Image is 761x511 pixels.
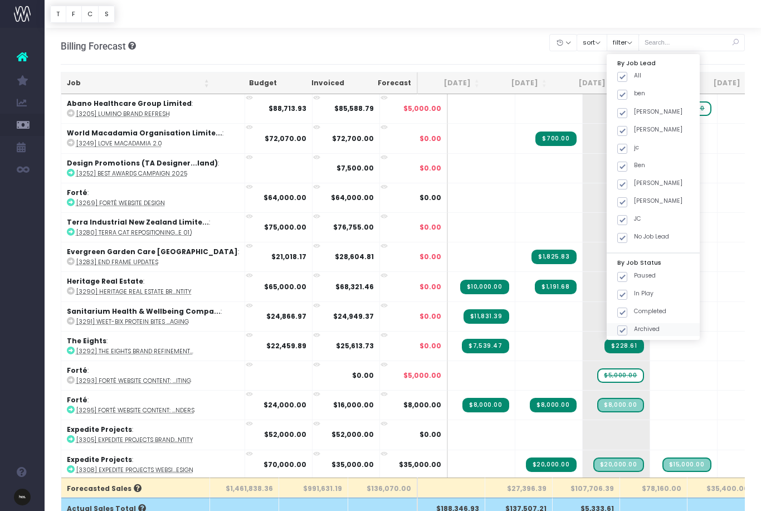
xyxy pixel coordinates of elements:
[76,110,170,118] abbr: [3205] Lumino Brand Refresh
[81,6,99,23] button: C
[61,41,126,52] span: Billing Forecast
[531,250,576,264] span: Streamtime Invoice: 3870 – [3283] End Frame Updates
[419,312,441,322] span: $0.00
[333,312,374,321] strong: $24,949.37
[462,398,509,412] span: Streamtime Invoice: 3861 – [3295] Forté Website Content: Emotive Product Renders
[61,301,245,331] td: :
[332,134,374,143] strong: $72,700.00
[607,257,700,269] div: By Job Status
[403,371,441,381] span: $5,000.00
[67,484,142,494] span: Forecasted Sales
[67,247,238,256] strong: Evergreen Garden Care [GEOGRAPHIC_DATA]
[269,104,306,113] strong: $88,713.93
[617,215,641,223] label: JC
[264,400,306,410] strong: $24,000.00
[617,108,682,116] label: [PERSON_NAME]
[14,489,31,505] img: images/default_profile_image.png
[331,193,374,202] strong: $64,000.00
[76,169,187,178] abbr: [3252] Best Awards Campaign 2025
[553,72,620,94] th: Sep 25: activate to sort column ascending
[607,34,639,51] button: filter
[617,289,653,298] label: In Play
[419,134,441,144] span: $0.00
[67,158,218,168] strong: Design Promotions (TA Designer...land)
[76,318,189,326] abbr: [3291] Weet-Bix Protein Bites Packaging
[617,271,656,280] label: Paused
[265,134,306,143] strong: $72,070.00
[617,89,645,98] label: ben
[67,336,106,345] strong: The Eights
[352,371,374,380] strong: $0.00
[419,282,441,292] span: $0.00
[331,430,374,439] strong: $52,000.00
[403,104,441,114] span: $5,000.00
[215,72,282,94] th: Budget
[271,252,306,261] strong: $21,018.17
[553,478,620,498] th: $107,706.39
[61,361,245,390] td: :
[419,222,441,232] span: $0.00
[76,436,193,444] abbr: [3305] Expedite Projects Brand Identity
[61,420,245,449] td: :
[418,72,485,94] th: Jul 25: activate to sort column ascending
[67,455,132,464] strong: Expedite Projects
[617,179,682,188] label: [PERSON_NAME]
[67,395,87,405] strong: Forté
[67,128,222,138] strong: World Macadamia Organisation Limite...
[334,104,374,113] strong: $85,588.79
[662,458,711,472] span: Streamtime Draft Invoice: 3886 – [3308] Expedite Projects Website Design
[67,276,143,286] strong: Heritage Real Estate
[485,478,553,498] th: $27,396.39
[61,271,245,301] td: :
[61,72,215,94] th: Job: activate to sort column ascending
[67,188,87,197] strong: Forté
[264,430,306,439] strong: $52,000.00
[419,193,441,203] span: $0.00
[597,368,643,383] span: wayahead Sales Forecast Item
[333,400,374,410] strong: $16,000.00
[617,232,669,241] label: No Job Lead
[264,222,306,232] strong: $75,000.00
[419,252,441,262] span: $0.00
[61,450,245,479] td: :
[617,125,682,134] label: [PERSON_NAME]
[419,163,441,173] span: $0.00
[76,199,165,207] abbr: [3269] Forté Website Design
[617,197,682,206] label: [PERSON_NAME]
[50,6,66,23] button: T
[76,228,192,237] abbr: [3280] Terra Cat Repositioning Campaign Concepts (Phase 01)
[61,212,245,242] td: :
[76,377,191,385] abbr: [3293] Forté Website Content: Copywriting
[61,242,245,271] td: :
[419,341,441,351] span: $0.00
[67,217,209,227] strong: Terra Industrial New Zealand Limite...
[279,478,348,498] th: $991,631.19
[462,339,509,353] span: Streamtime Invoice: 3858 – [3292] The Eights Brand Refinement
[419,430,441,440] span: $0.00
[335,252,374,261] strong: $28,604.81
[331,460,374,469] strong: $35,000.00
[67,306,221,316] strong: Sanitarium Health & Wellbeing Compa...
[617,325,660,334] label: Archived
[61,390,245,420] td: :
[485,72,553,94] th: Aug 25: activate to sort column ascending
[535,280,576,294] span: Streamtime Invoice: 3874 – [3290] Heritage Real Estate Brand Identity
[264,193,306,202] strong: $64,000.00
[266,312,306,321] strong: $24,866.97
[464,309,509,324] span: Streamtime Invoice: 3854 – [3291] Weet-Bix Protein Bites Packaging - Phase 02
[604,339,643,353] span: Streamtime Invoice: 3883 – [3292] The Eights Brand Refinement
[282,72,350,94] th: Invoiced
[67,366,87,375] strong: Forté
[335,282,374,291] strong: $68,321.46
[50,6,115,23] div: Vertical button group
[535,132,576,146] span: Streamtime Invoice: 3868 – [3249] Love Macadamia 2.0
[76,139,162,148] abbr: [3249] Love Macadamia 2.0
[76,288,192,296] abbr: [3290] Heritage Real Estate Brand Identity
[76,406,194,415] abbr: [3295] Forté Website Content: Emotive Product Renders
[76,347,193,356] abbr: [3292] The Eights Brand Refinement
[67,99,192,108] strong: Abano Healthcare Group Limited
[526,458,577,472] span: Streamtime Invoice: 3879 – [3308] Expedite Projects Website Design
[336,341,374,351] strong: $25,613.73
[61,153,245,183] td: :
[67,425,132,434] strong: Expedite Projects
